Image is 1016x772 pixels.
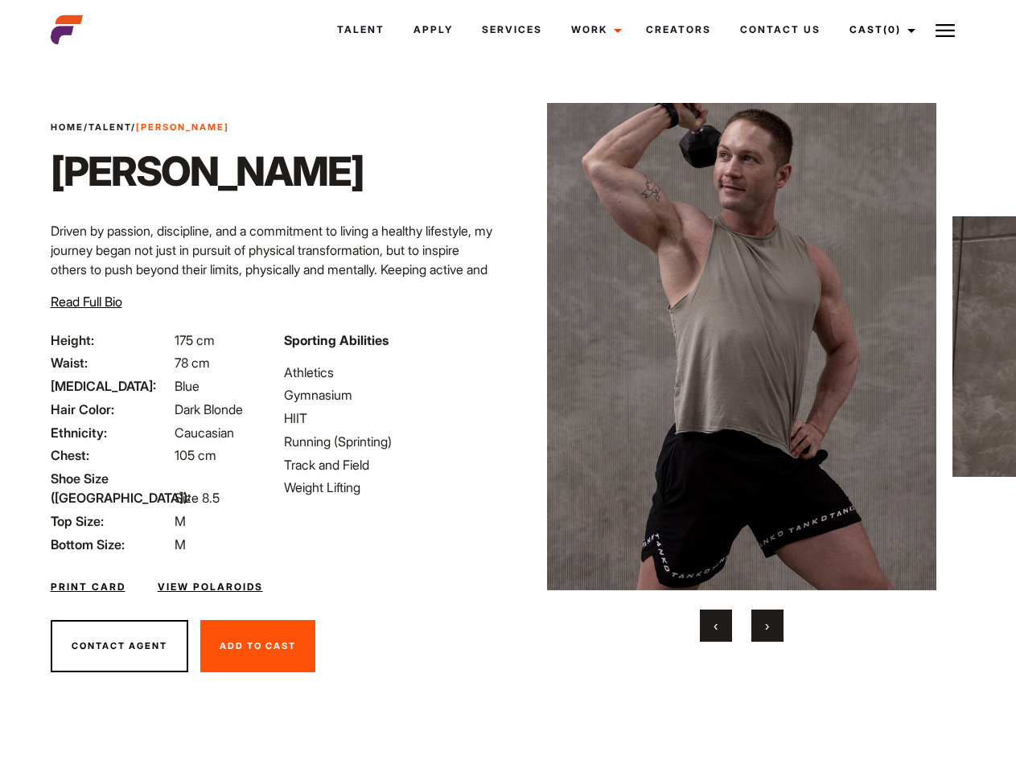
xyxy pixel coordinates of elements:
a: Apply [399,8,467,51]
li: HIIT [284,409,498,428]
span: Chest: [51,446,171,465]
span: M [175,536,186,552]
h1: [PERSON_NAME] [51,147,364,195]
span: Previous [714,618,718,634]
span: Dark Blonde [175,401,243,417]
span: Read Full Bio [51,294,122,310]
a: Talent [323,8,399,51]
span: M [175,513,186,529]
span: (0) [883,23,901,35]
li: Athletics [284,363,498,382]
a: Services [467,8,557,51]
span: Add To Cast [220,640,296,651]
button: Add To Cast [200,620,315,673]
span: 175 cm [175,332,215,348]
a: Creators [631,8,726,51]
span: Top Size: [51,511,171,531]
a: Talent [88,121,131,133]
span: / / [51,121,229,134]
span: Height: [51,331,171,350]
span: 78 cm [175,355,210,371]
img: cropped-aefm-brand-fav-22-square.png [51,14,83,46]
li: Weight Lifting [284,478,498,497]
p: Driven by passion, discipline, and a commitment to living a healthy lifestyle, my journey began n... [51,221,499,318]
span: Blue [175,378,199,394]
strong: [PERSON_NAME] [136,121,229,133]
a: Work [557,8,631,51]
a: View Polaroids [158,580,263,594]
li: Track and Field [284,455,498,474]
span: Bottom Size: [51,535,171,554]
span: Waist: [51,353,171,372]
span: Hair Color: [51,400,171,419]
span: [MEDICAL_DATA]: [51,376,171,396]
a: Print Card [51,580,125,594]
button: Contact Agent [51,620,188,673]
a: Home [51,121,84,133]
a: Cast(0) [835,8,925,51]
strong: Sporting Abilities [284,332,389,348]
span: Size 8.5 [175,490,220,506]
img: Burger icon [936,21,955,40]
li: Running (Sprinting) [284,432,498,451]
span: Caucasian [175,425,234,441]
span: Ethnicity: [51,423,171,442]
span: 105 cm [175,447,216,463]
span: Shoe Size ([GEOGRAPHIC_DATA]): [51,469,171,507]
a: Contact Us [726,8,835,51]
span: Next [765,618,769,634]
li: Gymnasium [284,385,498,404]
button: Read Full Bio [51,292,122,311]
